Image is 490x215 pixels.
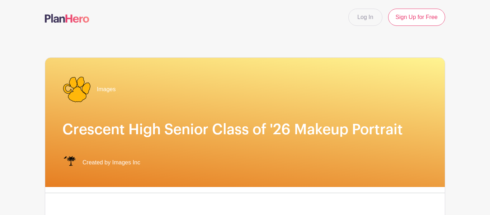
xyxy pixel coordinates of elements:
a: Log In [348,9,382,26]
img: IMAGES%20logo%20transparenT%20PNG%20s.png [62,155,77,170]
a: Sign Up for Free [388,9,445,26]
span: Created by Images Inc [83,158,140,167]
img: logo-507f7623f17ff9eddc593b1ce0a138ce2505c220e1c5a4e2b4648c50719b7d32.svg [45,14,89,23]
span: Images [97,85,116,94]
h1: Crescent High Senior Class of '26 Makeup Portrait [62,121,428,138]
img: CRESCENT_HS_PAW-01.png [62,75,91,104]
